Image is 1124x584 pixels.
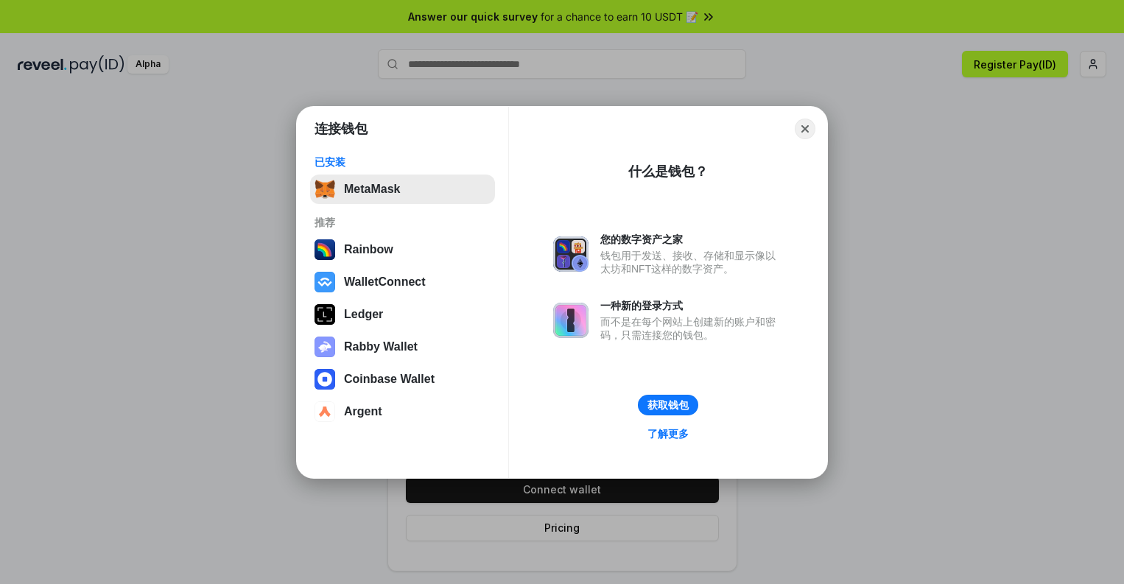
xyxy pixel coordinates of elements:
img: svg+xml,%3Csvg%20xmlns%3D%22http%3A%2F%2Fwww.w3.org%2F2000%2Fsvg%22%20fill%3D%22none%22%20viewBox... [553,236,589,272]
div: Ledger [344,308,383,321]
div: Rabby Wallet [344,340,418,353]
img: svg+xml,%3Csvg%20width%3D%2228%22%20height%3D%2228%22%20viewBox%3D%220%200%2028%2028%22%20fill%3D... [315,369,335,390]
div: WalletConnect [344,275,426,289]
button: MetaMask [310,175,495,204]
div: 您的数字资产之家 [600,233,783,246]
div: MetaMask [344,183,400,196]
img: svg+xml,%3Csvg%20fill%3D%22none%22%20height%3D%2233%22%20viewBox%3D%220%200%2035%2033%22%20width%... [315,179,335,200]
div: Rainbow [344,243,393,256]
div: 什么是钱包？ [628,163,708,180]
button: WalletConnect [310,267,495,297]
img: svg+xml,%3Csvg%20xmlns%3D%22http%3A%2F%2Fwww.w3.org%2F2000%2Fsvg%22%20fill%3D%22none%22%20viewBox... [315,337,335,357]
img: svg+xml,%3Csvg%20width%3D%2228%22%20height%3D%2228%22%20viewBox%3D%220%200%2028%2028%22%20fill%3D... [315,272,335,292]
h1: 连接钱包 [315,120,368,138]
div: 了解更多 [647,427,689,440]
button: Close [795,119,815,139]
div: 已安装 [315,155,491,169]
div: Argent [344,405,382,418]
a: 了解更多 [639,424,698,443]
div: Coinbase Wallet [344,373,435,386]
div: 而不是在每个网站上创建新的账户和密码，只需连接您的钱包。 [600,315,783,342]
img: svg+xml,%3Csvg%20width%3D%2228%22%20height%3D%2228%22%20viewBox%3D%220%200%2028%2028%22%20fill%3D... [315,401,335,422]
button: 获取钱包 [638,395,698,415]
button: Rabby Wallet [310,332,495,362]
div: 获取钱包 [647,398,689,412]
button: Rainbow [310,235,495,264]
img: svg+xml,%3Csvg%20xmlns%3D%22http%3A%2F%2Fwww.w3.org%2F2000%2Fsvg%22%20width%3D%2228%22%20height%3... [315,304,335,325]
img: svg+xml,%3Csvg%20xmlns%3D%22http%3A%2F%2Fwww.w3.org%2F2000%2Fsvg%22%20fill%3D%22none%22%20viewBox... [553,303,589,338]
button: Ledger [310,300,495,329]
img: svg+xml,%3Csvg%20width%3D%22120%22%20height%3D%22120%22%20viewBox%3D%220%200%20120%20120%22%20fil... [315,239,335,260]
div: 钱包用于发送、接收、存储和显示像以太坊和NFT这样的数字资产。 [600,249,783,275]
div: 推荐 [315,216,491,229]
div: 一种新的登录方式 [600,299,783,312]
button: Coinbase Wallet [310,365,495,394]
button: Argent [310,397,495,426]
